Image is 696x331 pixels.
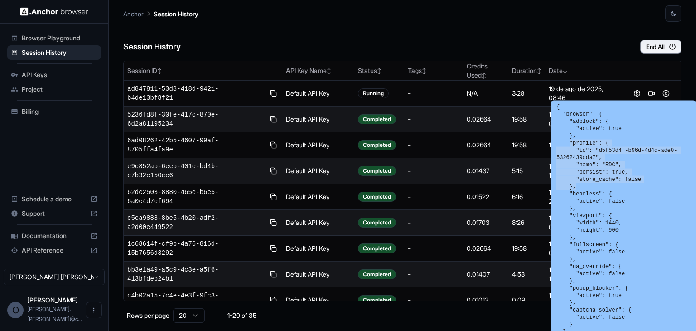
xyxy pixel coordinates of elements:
[27,306,82,322] span: omar.bolanos@cariai.com
[22,48,97,57] span: Session History
[282,132,355,158] td: Default API Key
[127,162,264,180] span: e9e852ab-6eeb-401e-bd4b-c7b32c150cc6
[27,296,82,304] span: Omar Fernando Bolaños Delgado
[127,265,264,283] span: bb3e1a49-a5c9-4c3e-a5f6-413bfdeb24b1
[512,66,541,75] div: Duration
[408,218,459,227] div: -
[358,140,396,150] div: Completed
[22,34,97,43] span: Browser Playground
[7,82,101,97] div: Project
[282,210,355,236] td: Default API Key
[467,218,505,227] div: 0.01703
[512,296,541,305] div: 0:09
[549,291,619,309] div: 12 de ago de 2025, 09:05
[7,68,101,82] div: API Keys
[127,84,264,102] span: ad847811-53d8-418d-9421-b4de13bf8f21
[358,295,396,305] div: Completed
[549,66,619,75] div: Date
[127,136,264,154] span: 6ad08262-42b5-4607-99af-8705ffa4fa9e
[358,192,396,202] div: Completed
[549,188,619,206] div: 15 de ago de 2025, 21:42
[467,115,505,124] div: 0.02664
[512,244,541,253] div: 19:58
[467,62,505,80] div: Credits Used
[408,166,459,175] div: -
[512,89,541,98] div: 3:28
[7,104,101,119] div: Billing
[22,209,87,218] span: Support
[282,236,355,262] td: Default API Key
[282,287,355,313] td: Default API Key
[7,206,101,221] div: Support
[408,89,459,98] div: -
[7,31,101,45] div: Browser Playground
[358,88,389,98] div: Running
[123,9,198,19] nav: breadcrumb
[377,68,382,74] span: ↕
[127,214,264,232] span: c5ca9888-8be5-4b20-adf2-a2d00e449522
[123,40,181,54] h6: Session History
[549,141,619,150] div: 16 de ago de 2025, 11:37
[127,66,279,75] div: Session ID
[22,107,97,116] span: Billing
[154,9,198,19] p: Session History
[549,84,619,102] div: 19 de ago de 2025, 08:46
[127,291,264,309] span: c4b02a15-7c4e-4e3f-9fc3-85f7db84b2ca
[549,239,619,258] div: 13 de ago de 2025, 08:15
[157,68,162,74] span: ↕
[358,269,396,279] div: Completed
[358,66,401,75] div: Status
[467,141,505,150] div: 0.02664
[512,166,541,175] div: 5:15
[22,70,97,79] span: API Keys
[549,162,619,180] div: 16 de ago de 2025, 10:58
[7,243,101,258] div: API Reference
[127,188,264,206] span: 62dc2503-8880-465e-b6e5-6a0e4d7ef694
[512,115,541,124] div: 19:58
[22,246,87,255] span: API Reference
[282,262,355,287] td: Default API Key
[467,166,505,175] div: 0.01437
[22,85,97,94] span: Project
[127,239,264,258] span: 1c68614f-cf9b-4a76-816d-15b7656d3292
[482,72,486,79] span: ↕
[327,68,331,74] span: ↕
[358,218,396,228] div: Completed
[7,192,101,206] div: Schedule a demo
[22,195,87,204] span: Schedule a demo
[219,311,265,320] div: 1-20 of 35
[127,311,169,320] p: Rows per page
[640,40,681,54] button: End All
[549,265,619,283] div: 12 de ago de 2025, 10:33
[7,45,101,60] div: Session History
[408,66,459,75] div: Tags
[358,243,396,253] div: Completed
[549,214,619,232] div: 13 de ago de 2025, 09:00
[467,244,505,253] div: 0.02664
[563,68,567,74] span: ↓
[467,192,505,201] div: 0.01522
[422,68,426,74] span: ↕
[467,270,505,279] div: 0.01407
[408,192,459,201] div: -
[127,110,264,128] span: 5236fd8f-30fe-417c-870e-6d2a81195234
[282,81,355,107] td: Default API Key
[408,270,459,279] div: -
[358,166,396,176] div: Completed
[512,141,541,150] div: 19:58
[467,296,505,305] div: 0.01013
[282,158,355,184] td: Default API Key
[22,231,87,240] span: Documentation
[512,192,541,201] div: 6:16
[549,110,619,128] div: 19 de ago de 2025, 06:47
[408,296,459,305] div: -
[123,9,144,19] p: Anchor
[7,302,24,318] div: O
[282,184,355,210] td: Default API Key
[408,115,459,124] div: -
[286,66,351,75] div: API Key Name
[7,229,101,243] div: Documentation
[512,270,541,279] div: 4:53
[467,89,505,98] div: N/A
[86,302,102,318] button: Open menu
